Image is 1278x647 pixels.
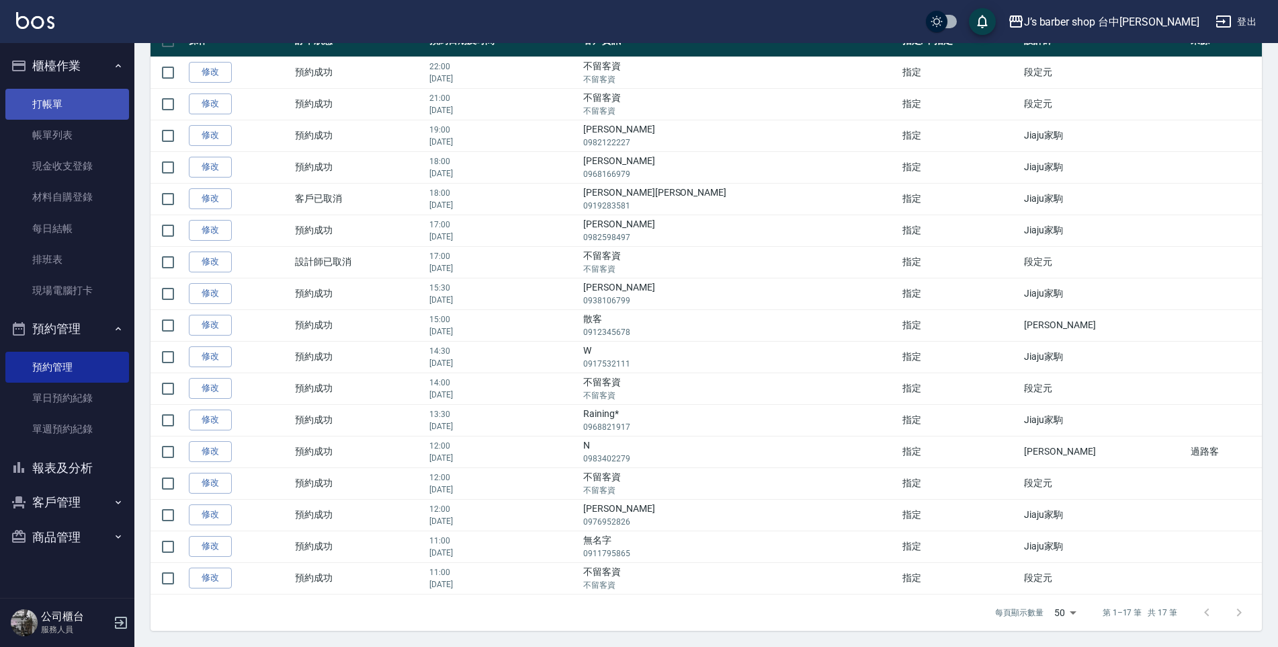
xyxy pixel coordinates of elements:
[1210,9,1262,34] button: 登出
[429,262,577,274] p: [DATE]
[5,120,129,151] a: 帳單列表
[292,246,426,278] td: 設計師已取消
[429,578,577,591] p: [DATE]
[189,157,232,178] a: 修改
[189,252,232,272] a: 修改
[429,377,577,389] p: 14:00
[5,275,129,306] a: 現場電腦打卡
[583,105,896,117] p: 不留客資
[429,155,577,167] p: 18:00
[899,278,1021,309] td: 指定
[1003,8,1205,36] button: J’s barber shop 台中[PERSON_NAME]
[580,531,899,562] td: 無名字
[5,311,129,346] button: 預約管理
[5,182,129,213] a: 材料自購登錄
[292,373,426,404] td: 預約成功
[1021,404,1187,436] td: Jiaju家駒
[429,187,577,199] p: 18:00
[5,151,129,182] a: 現金收支登錄
[583,358,896,370] p: 0917532111
[189,410,232,430] a: 修改
[899,562,1021,594] td: 指定
[899,183,1021,215] td: 指定
[580,183,899,215] td: [PERSON_NAME][PERSON_NAME]
[1021,120,1187,151] td: Jiaju家駒
[1103,607,1177,619] p: 第 1–17 筆 共 17 筆
[429,345,577,357] p: 14:30
[189,346,232,367] a: 修改
[1049,595,1081,631] div: 50
[1021,309,1187,341] td: [PERSON_NAME]
[292,404,426,436] td: 預約成功
[1021,56,1187,88] td: 段定元
[580,278,899,309] td: [PERSON_NAME]
[292,278,426,309] td: 預約成功
[580,215,899,246] td: [PERSON_NAME]
[429,92,577,104] p: 21:00
[189,188,232,209] a: 修改
[429,535,577,547] p: 11:00
[583,326,896,338] p: 0912345678
[292,215,426,246] td: 預約成功
[1021,531,1187,562] td: Jiaju家駒
[899,215,1021,246] td: 指定
[583,389,896,402] p: 不留客資
[429,547,577,559] p: [DATE]
[5,414,129,445] a: 單週預約紀錄
[429,61,577,73] p: 22:00
[969,8,996,35] button: save
[1021,499,1187,531] td: Jiaju家駒
[429,282,577,294] p: 15:30
[292,436,426,467] td: 預約成功
[583,579,896,591] p: 不留客資
[580,467,899,499] td: 不留客資
[189,473,232,494] a: 修改
[429,326,577,338] p: [DATE]
[292,499,426,531] td: 預約成功
[580,246,899,278] td: 不留客資
[429,420,577,432] p: [DATE]
[583,137,896,149] p: 0982122227
[292,309,426,341] td: 預約成功
[189,378,232,399] a: 修改
[1021,151,1187,183] td: Jiaju家駒
[583,168,896,180] p: 0968166979
[292,151,426,183] td: 預約成功
[189,315,232,336] a: 修改
[583,200,896,212] p: 0919283581
[429,136,577,148] p: [DATE]
[583,295,896,307] p: 0938106799
[1024,13,1199,30] div: J’s barber shop 台中[PERSON_NAME]
[580,88,899,120] td: 不留客資
[899,56,1021,88] td: 指定
[292,341,426,373] td: 預約成功
[429,357,577,369] p: [DATE]
[189,568,232,588] a: 修改
[189,62,232,83] a: 修改
[429,199,577,211] p: [DATE]
[189,283,232,304] a: 修改
[580,436,899,467] td: N
[1021,562,1187,594] td: 段定元
[583,547,896,560] p: 0911795865
[429,452,577,464] p: [DATE]
[189,536,232,557] a: 修改
[5,48,129,83] button: 櫃檯作業
[5,244,129,275] a: 排班表
[5,89,129,120] a: 打帳單
[429,408,577,420] p: 13:30
[292,562,426,594] td: 預約成功
[899,341,1021,373] td: 指定
[1021,183,1187,215] td: Jiaju家駒
[429,231,577,243] p: [DATE]
[899,151,1021,183] td: 指定
[899,88,1021,120] td: 指定
[429,167,577,180] p: [DATE]
[580,404,899,436] td: Raining*
[429,124,577,136] p: 19:00
[5,520,129,555] button: 商品管理
[583,516,896,528] p: 0976952826
[899,436,1021,467] td: 指定
[429,389,577,401] p: [DATE]
[583,231,896,243] p: 0982598497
